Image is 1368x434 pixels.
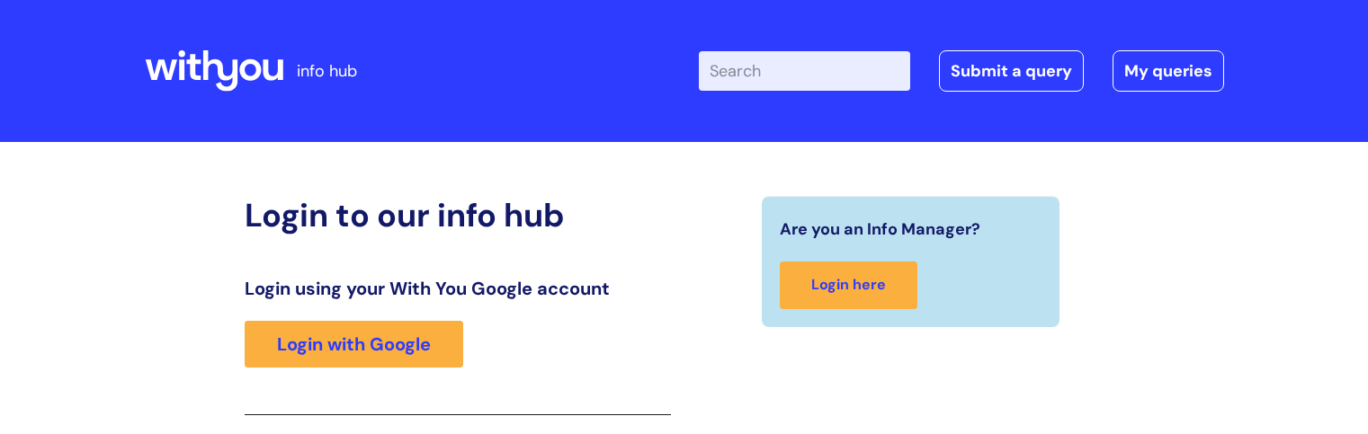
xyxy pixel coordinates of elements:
[780,261,917,309] a: Login here
[245,321,463,368] a: Login with Google
[939,50,1084,92] a: Submit a query
[780,215,980,244] span: Are you an Info Manager?
[245,196,671,235] h2: Login to our info hub
[297,57,357,85] p: info hub
[699,51,910,91] input: Search
[245,278,671,299] h3: Login using your With You Google account
[1113,50,1224,92] a: My queries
